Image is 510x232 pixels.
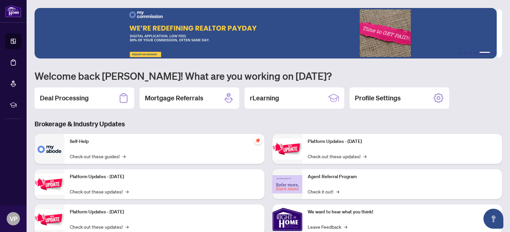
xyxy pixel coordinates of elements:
[308,223,347,230] a: Leave Feedback→
[125,188,129,195] span: →
[35,134,64,164] img: Self-Help
[463,52,466,55] button: 2
[272,139,302,160] img: Platform Updates - June 23, 2025
[70,223,129,230] a: Check out these updates!→
[70,153,126,160] a: Check out these guides!→
[122,153,126,160] span: →
[308,153,366,160] a: Check out these updates!→
[308,173,497,180] p: Agent Referral Program
[479,52,490,55] button: 5
[336,188,339,195] span: →
[308,188,339,195] a: Check it out!→
[125,223,129,230] span: →
[40,93,89,103] h2: Deal Processing
[254,137,262,145] span: pushpin
[308,208,497,216] p: We want to hear what you think!
[35,174,64,195] img: Platform Updates - September 16, 2025
[474,52,477,55] button: 4
[35,69,502,82] h1: Welcome back [PERSON_NAME]! What are you working on [DATE]?
[272,175,302,193] img: Agent Referral Program
[35,8,497,58] img: Slide 4
[344,223,347,230] span: →
[70,138,259,145] p: Self-Help
[70,173,259,180] p: Platform Updates - [DATE]
[363,153,366,160] span: →
[458,52,461,55] button: 1
[355,93,401,103] h2: Profile Settings
[70,208,259,216] p: Platform Updates - [DATE]
[250,93,279,103] h2: rLearning
[308,138,497,145] p: Platform Updates - [DATE]
[493,52,495,55] button: 6
[10,214,17,223] span: VP
[35,119,502,129] h3: Brokerage & Industry Updates
[469,52,471,55] button: 3
[70,188,129,195] a: Check out these updates!→
[5,5,21,17] img: logo
[145,93,203,103] h2: Mortgage Referrals
[483,209,503,229] button: Open asap
[35,209,64,230] img: Platform Updates - July 21, 2025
